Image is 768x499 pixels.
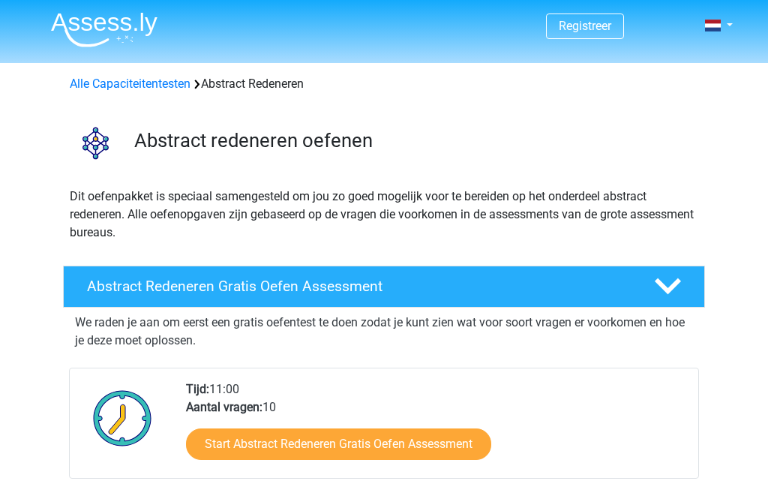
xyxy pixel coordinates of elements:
img: Klok [85,380,160,455]
b: Aantal vragen: [186,400,262,414]
img: Assessly [51,12,157,47]
h3: Abstract redeneren oefenen [134,129,693,152]
img: abstract redeneren [64,111,127,175]
a: Registreer [559,19,611,33]
h4: Abstract Redeneren Gratis Oefen Assessment [87,278,630,295]
p: We raden je aan om eerst een gratis oefentest te doen zodat je kunt zien wat voor soort vragen er... [75,314,693,350]
a: Start Abstract Redeneren Gratis Oefen Assessment [186,428,491,460]
p: Dit oefenpakket is speciaal samengesteld om jou zo goed mogelijk voor te bereiden op het onderdee... [70,188,698,242]
div: 11:00 10 [175,380,697,478]
a: Abstract Redeneren Gratis Oefen Assessment [57,266,711,308]
div: Abstract Redeneren [64,75,704,93]
b: Tijd: [186,382,209,396]
a: Alle Capaciteitentesten [70,77,190,91]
